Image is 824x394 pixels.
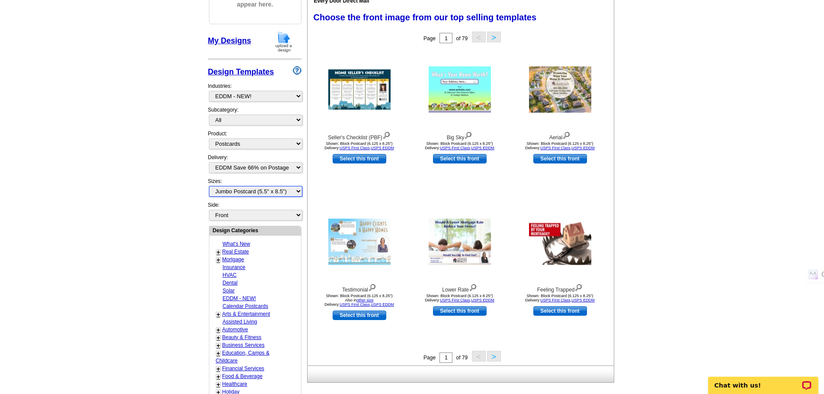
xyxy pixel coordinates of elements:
[513,130,608,141] div: Aerial
[223,288,235,294] a: Solar
[371,146,394,150] a: USPS EDDM
[340,146,370,150] a: USPS First Class
[209,226,301,234] div: Design Categories
[472,351,486,362] button: <
[222,327,248,333] a: Automotive
[333,311,386,320] a: use this design
[433,306,487,316] a: use this design
[471,146,494,150] a: USPS EDDM
[217,365,220,372] a: +
[222,373,263,379] a: Food & Beverage
[333,154,386,163] a: use this design
[223,272,237,278] a: HVAC
[217,381,220,388] a: +
[208,36,251,45] a: My Designs
[574,282,583,291] img: view design details
[423,355,436,361] span: Page
[513,141,608,150] div: Shown: Block Postcard (6.125 x 8.25") Delivery: ,
[208,130,301,154] div: Product:
[487,32,501,42] button: >
[433,154,487,163] a: use this design
[328,70,391,110] img: Seller's Checklist (PBF)
[429,67,491,113] img: Big Sky
[702,367,824,394] iframe: LiveChat chat widget
[312,141,407,150] div: Shown: Block Postcard (6.125 x 8.25") Delivery: ,
[513,282,608,294] div: Feeling Trapped
[345,298,373,302] span: Also in
[208,106,301,130] div: Subcategory:
[540,298,571,302] a: USPS First Class
[456,35,468,42] span: of 79
[222,311,270,317] a: Arts & Entertainment
[217,334,220,341] a: +
[208,201,301,221] div: Side:
[208,67,274,76] a: Design Templates
[222,342,265,348] a: Business Services
[529,67,591,113] img: Aerial
[464,130,472,139] img: view design details
[208,177,301,201] div: Sizes:
[222,334,262,340] a: Beauty & Fitness
[217,350,220,357] a: +
[571,298,595,302] a: USPS EDDM
[208,154,301,177] div: Delivery:
[412,294,507,302] div: Shown: Block Postcard (6.125 x 8.25") Delivery: ,
[312,294,407,307] div: Shown: Block Postcard (6.125 x 8.25") Delivery: ,
[487,351,501,362] button: >
[412,130,507,141] div: Big Sky
[222,249,249,255] a: Real Estate
[429,219,491,265] img: Lower Rate
[371,302,394,307] a: USPS EDDM
[412,282,507,294] div: Lower Rate
[469,282,477,291] img: view design details
[223,303,268,309] a: Calendar Postcards
[216,350,269,364] a: Education, Camps & Childcare
[533,306,587,316] a: use this design
[222,256,244,263] a: Mortgage
[293,66,301,75] img: design-wizard-help-icon.png
[273,31,295,53] img: upload-design
[208,78,301,106] div: Industries:
[571,146,595,150] a: USPS EDDM
[529,219,591,265] img: Feeling Trapped
[368,282,376,291] img: view design details
[223,295,256,301] a: EDDM - NEW!
[540,146,571,150] a: USPS First Class
[314,13,537,22] span: Choose the front image from our top selling templates
[513,294,608,302] div: Shown: Block Postcard (6.125 x 8.25") Delivery: ,
[456,355,468,361] span: of 79
[440,298,470,302] a: USPS First Class
[217,249,220,256] a: +
[440,146,470,150] a: USPS First Class
[356,298,373,302] a: other size
[217,373,220,380] a: +
[562,130,571,139] img: view design details
[217,327,220,333] a: +
[340,302,370,307] a: USPS First Class
[312,282,407,294] div: Testimonial
[222,381,247,387] a: Healthcare
[382,130,391,139] img: view design details
[223,241,250,247] a: What's New
[472,32,486,42] button: <
[217,256,220,263] a: +
[412,141,507,150] div: Shown: Block Postcard (6.125 x 8.25") Delivery: ,
[533,154,587,163] a: use this design
[217,311,220,318] a: +
[222,365,264,372] a: Financial Services
[423,35,436,42] span: Page
[328,219,391,265] img: Testimonial
[312,130,407,141] div: Seller's Checklist (PBF)
[223,280,238,286] a: Dental
[471,298,494,302] a: USPS EDDM
[223,319,257,325] a: Assisted Living
[217,342,220,349] a: +
[223,264,246,270] a: Insurance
